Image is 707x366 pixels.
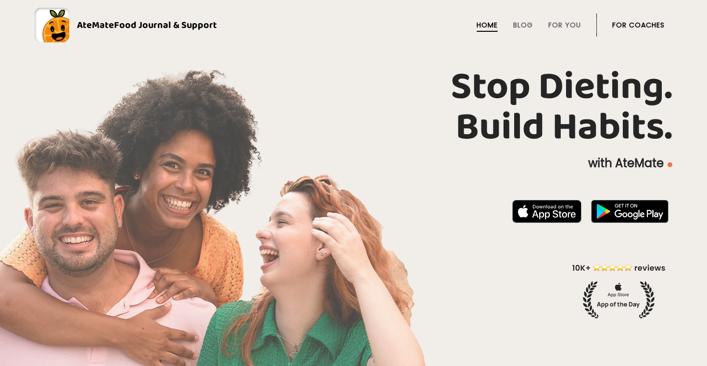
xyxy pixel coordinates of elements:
a: Blog [513,21,533,29]
img: badge-download-google.png [591,200,669,223]
h1: Stop Dieting. Build Habits. [35,67,672,148]
img: home-hero-appoftheday.png [565,262,672,318]
a: For You [548,21,581,29]
span: Food Journal & Support [114,17,217,33]
a: Home [477,21,498,29]
img: badge-download-apple.svg [512,200,581,223]
a: For Coaches [612,21,665,29]
p: with AteMate [35,156,672,171]
a: AteMateFood Journal & Support [35,8,672,42]
div: AteMate [69,17,217,33]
